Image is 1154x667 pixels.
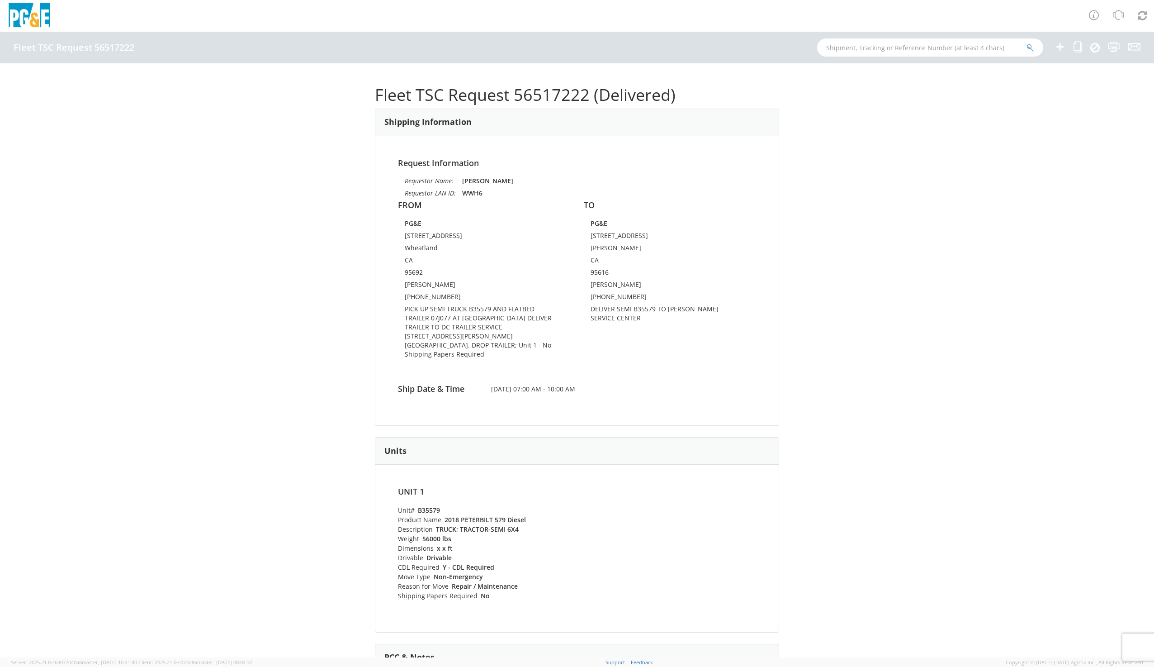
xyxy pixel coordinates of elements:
h4: TO [584,201,756,210]
a: Feedback [631,659,653,666]
td: [STREET_ADDRESS] [405,231,563,243]
span: master, [DATE] 10:41:40 [82,659,137,666]
li: Shipping Papers Required [398,591,572,600]
img: pge-logo-06675f144f4cfa6a6814.png [7,3,52,29]
strong: 2018 PETERBILT 579 Diesel [445,515,526,524]
td: DELIVER SEMI B35579 TO [PERSON_NAME] SERVICE CENTER [591,305,749,326]
h4: Unit 1 [398,487,572,496]
h3: Shipping Information [384,118,472,127]
td: [PERSON_NAME] [405,280,563,292]
td: [STREET_ADDRESS] [591,231,749,243]
strong: B35579 [418,506,440,515]
strong: Drivable [426,553,452,562]
a: Support [605,659,625,666]
span: Client: 2025.21.0-c073d8a [138,659,252,666]
td: [PHONE_NUMBER] [591,292,749,305]
td: PICK UP SEMI TRUCK B35579 AND FLATBED TRAILER 07J077 AT [GEOGRAPHIC_DATA] DELIVER TRAILER TO DC T... [405,305,563,362]
strong: [PERSON_NAME] [462,176,513,185]
td: 95692 [405,268,563,280]
li: Drivable [398,553,572,562]
h4: Ship Date & Time [391,385,484,394]
td: Wheatland [405,243,563,256]
td: [PHONE_NUMBER] [405,292,563,305]
h1: Fleet TSC Request 56517222 (Delivered) [375,86,779,104]
td: [PERSON_NAME] [591,280,749,292]
input: Shipment, Tracking or Reference Number (at least 4 chars) [817,38,1043,57]
li: Move Type [398,572,572,581]
strong: Repair / Maintenance [452,582,518,591]
span: master, [DATE] 08:04:37 [197,659,252,666]
span: [DATE] 07:00 AM - 10:00 AM [484,385,670,394]
strong: PG&E [591,219,607,228]
strong: Y - CDL Required [443,563,494,572]
strong: WWH6 [462,189,482,197]
strong: PG&E [405,219,421,228]
h3: PCC & Notes [384,653,435,662]
strong: No [481,591,490,600]
li: Weight [398,534,572,543]
li: CDL Required [398,562,572,572]
li: Reason for Move [398,581,572,591]
strong: TRUCK; TRACTOR-SEMI 6X4 [436,525,519,534]
i: Requestor LAN ID: [405,189,456,197]
span: Copyright © [DATE]-[DATE] Agistix Inc., All Rights Reserved [1006,659,1143,666]
h4: FROM [398,201,570,210]
li: Unit# [398,505,572,515]
td: 95616 [591,268,749,280]
i: Requestor Name: [405,176,454,185]
h4: Request Information [398,159,756,168]
span: Server: 2025.21.0-c63077040a8 [11,659,137,666]
h3: Units [384,447,407,456]
strong: x x ft [437,544,453,553]
td: [PERSON_NAME] [591,243,749,256]
td: CA [591,256,749,268]
li: Product Name [398,515,572,524]
h4: Fleet TSC Request 56517222 [14,43,134,52]
strong: 56000 lbs [422,534,451,543]
li: Dimensions [398,543,572,553]
td: CA [405,256,563,268]
li: Description [398,524,572,534]
strong: Non-Emergency [434,572,483,581]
